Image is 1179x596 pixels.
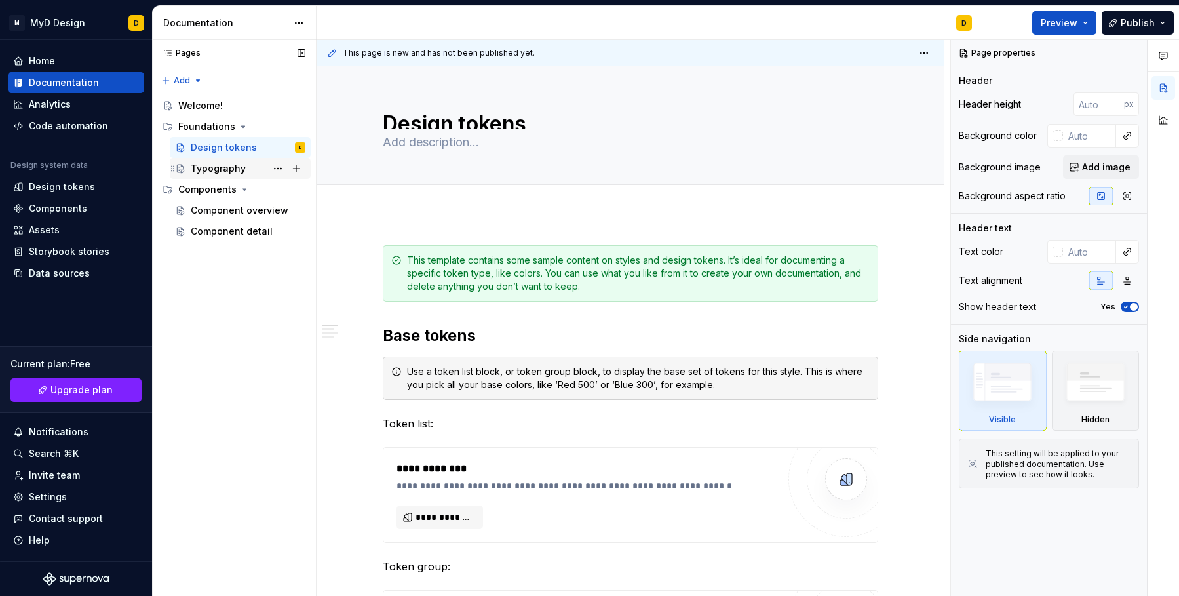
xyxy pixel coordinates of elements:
[29,76,99,89] div: Documentation
[959,161,1041,174] div: Background image
[157,95,311,242] div: Page tree
[3,9,149,37] button: MMyD DesignD
[8,443,144,464] button: Search ⌘K
[29,224,60,237] div: Assets
[1052,351,1140,431] div: Hidden
[163,16,287,30] div: Documentation
[50,384,113,397] span: Upgrade plan
[299,141,301,154] div: D
[157,48,201,58] div: Pages
[383,559,878,574] p: Token group:
[959,300,1036,313] div: Show header text
[29,98,71,111] div: Analytics
[8,241,144,262] a: Storybook stories
[29,469,80,482] div: Invite team
[1063,155,1139,179] button: Add image
[170,158,311,179] a: Typography
[407,365,870,391] div: Use a token list block, or token group block, to display the base set of tokens for this style. T...
[29,426,88,439] div: Notifications
[1081,414,1110,425] div: Hidden
[134,18,139,28] div: D
[8,198,144,219] a: Components
[959,332,1031,346] div: Side navigation
[170,137,311,158] a: Design tokensD
[30,16,85,30] div: MyD Design
[380,108,876,129] textarea: Design tokens
[29,512,103,525] div: Contact support
[170,200,311,221] a: Component overview
[8,72,144,93] a: Documentation
[343,48,535,58] span: This page is new and has not been published yet.
[959,274,1022,287] div: Text alignment
[8,94,144,115] a: Analytics
[8,50,144,71] a: Home
[959,74,992,87] div: Header
[986,448,1131,480] div: This setting will be applied to your published documentation. Use preview to see how it looks.
[1073,92,1124,116] input: Auto
[10,160,88,170] div: Design system data
[8,487,144,507] a: Settings
[29,119,108,132] div: Code automation
[29,490,67,504] div: Settings
[1082,161,1131,174] span: Add image
[191,225,273,238] div: Component detail
[8,422,144,443] button: Notifications
[959,189,1066,203] div: Background aspect ratio
[157,95,311,116] a: Welcome!
[191,162,246,175] div: Typography
[959,129,1037,142] div: Background color
[8,220,144,241] a: Assets
[1102,11,1174,35] button: Publish
[383,325,878,346] h2: Base tokens
[959,98,1021,111] div: Header height
[29,267,90,280] div: Data sources
[961,18,967,28] div: D
[191,204,288,217] div: Component overview
[178,99,223,112] div: Welcome!
[989,414,1016,425] div: Visible
[1032,11,1096,35] button: Preview
[29,202,87,215] div: Components
[8,530,144,551] button: Help
[1041,16,1077,30] span: Preview
[8,176,144,197] a: Design tokens
[191,141,257,154] div: Design tokens
[8,465,144,486] a: Invite team
[29,54,55,68] div: Home
[10,357,142,370] div: Current plan : Free
[8,115,144,136] a: Code automation
[959,245,1003,258] div: Text color
[178,183,237,196] div: Components
[1124,99,1134,109] p: px
[29,447,79,460] div: Search ⌘K
[10,378,142,402] a: Upgrade plan
[178,120,235,133] div: Foundations
[157,71,206,90] button: Add
[29,245,109,258] div: Storybook stories
[170,221,311,242] a: Component detail
[43,572,109,586] svg: Supernova Logo
[29,534,50,547] div: Help
[1063,240,1116,264] input: Auto
[29,180,95,193] div: Design tokens
[383,416,878,431] p: Token list:
[407,254,870,293] div: This template contains some sample content on styles and design tokens. It’s ideal for documentin...
[174,75,190,86] span: Add
[9,15,25,31] div: M
[1100,302,1115,312] label: Yes
[8,508,144,529] button: Contact support
[1121,16,1155,30] span: Publish
[157,179,311,200] div: Components
[959,222,1012,235] div: Header text
[1063,124,1116,148] input: Auto
[959,351,1047,431] div: Visible
[8,263,144,284] a: Data sources
[157,116,311,137] div: Foundations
